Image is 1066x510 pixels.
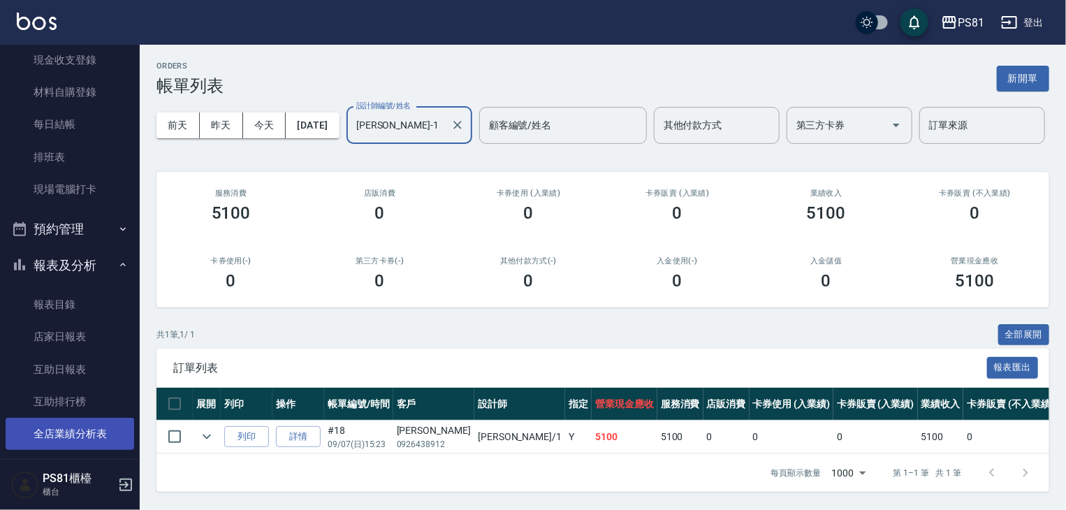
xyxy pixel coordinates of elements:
[807,203,846,223] h3: 5100
[918,388,964,421] th: 業績收入
[771,467,821,479] p: 每頁顯示數量
[997,66,1049,92] button: 新開單
[6,76,134,108] a: 材料自購登錄
[956,271,995,291] h3: 5100
[997,71,1049,85] a: 新開單
[6,321,134,353] a: 店家日報表
[6,247,134,284] button: 報表及分析
[11,471,39,499] img: Person
[885,114,907,136] button: Open
[620,256,735,265] h2: 入金使用(-)
[673,271,682,291] h3: 0
[524,203,534,223] h3: 0
[987,360,1039,374] a: 報表匯出
[448,115,467,135] button: Clear
[17,13,57,30] img: Logo
[833,421,918,453] td: 0
[322,189,437,198] h2: 店販消費
[703,388,750,421] th: 店販消費
[620,189,735,198] h2: 卡券販賣 (入業績)
[397,438,471,451] p: 0926438912
[657,388,703,421] th: 服務消費
[703,421,750,453] td: 0
[935,8,990,37] button: PS81
[768,256,884,265] h2: 入金儲值
[173,361,987,375] span: 訂單列表
[193,388,221,421] th: 展開
[958,14,984,31] div: PS81
[196,426,217,447] button: expand row
[6,173,134,205] a: 現場電腦打卡
[995,10,1049,36] button: 登出
[6,386,134,418] a: 互助排行榜
[565,388,592,421] th: 指定
[6,418,134,450] a: 全店業績分析表
[397,423,471,438] div: [PERSON_NAME]
[6,141,134,173] a: 排班表
[524,271,534,291] h3: 0
[156,76,224,96] h3: 帳單列表
[474,388,565,421] th: 設計師
[673,203,682,223] h3: 0
[375,271,385,291] h3: 0
[226,271,236,291] h3: 0
[393,388,474,421] th: 客戶
[592,388,657,421] th: 營業現金應收
[970,203,980,223] h3: 0
[963,421,1057,453] td: 0
[328,438,390,451] p: 09/07 (日) 15:23
[272,388,324,421] th: 操作
[324,421,393,453] td: #18
[822,271,831,291] h3: 0
[471,256,586,265] h2: 其他付款方式(-)
[43,486,114,498] p: 櫃台
[893,467,961,479] p: 第 1–1 筆 共 1 筆
[917,256,1032,265] h2: 營業現金應收
[221,388,272,421] th: 列印
[750,388,834,421] th: 卡券使用 (入業績)
[6,108,134,140] a: 每日結帳
[6,354,134,386] a: 互助日報表
[918,421,964,453] td: 5100
[375,203,385,223] h3: 0
[833,388,918,421] th: 卡券販賣 (入業績)
[173,189,289,198] h3: 服務消費
[6,289,134,321] a: 報表目錄
[212,203,251,223] h3: 5100
[156,61,224,71] h2: ORDERS
[356,101,411,111] label: 設計師編號/姓名
[6,211,134,247] button: 預約管理
[826,454,871,492] div: 1000
[276,426,321,448] a: 詳情
[474,421,565,453] td: [PERSON_NAME] /1
[657,421,703,453] td: 5100
[998,324,1050,346] button: 全部展開
[243,112,286,138] button: 今天
[987,357,1039,379] button: 報表匯出
[324,388,393,421] th: 帳單編號/時間
[6,44,134,76] a: 現金收支登錄
[43,472,114,486] h5: PS81櫃檯
[156,112,200,138] button: 前天
[592,421,657,453] td: 5100
[963,388,1057,421] th: 卡券販賣 (不入業績)
[900,8,928,36] button: save
[750,421,834,453] td: 0
[173,256,289,265] h2: 卡券使用(-)
[565,421,592,453] td: Y
[768,189,884,198] h2: 業績收入
[156,328,195,341] p: 共 1 筆, 1 / 1
[224,426,269,448] button: 列印
[200,112,243,138] button: 昨天
[471,189,586,198] h2: 卡券使用 (入業績)
[322,256,437,265] h2: 第三方卡券(-)
[6,450,134,482] a: 設計師日報表
[917,189,1032,198] h2: 卡券販賣 (不入業績)
[286,112,339,138] button: [DATE]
